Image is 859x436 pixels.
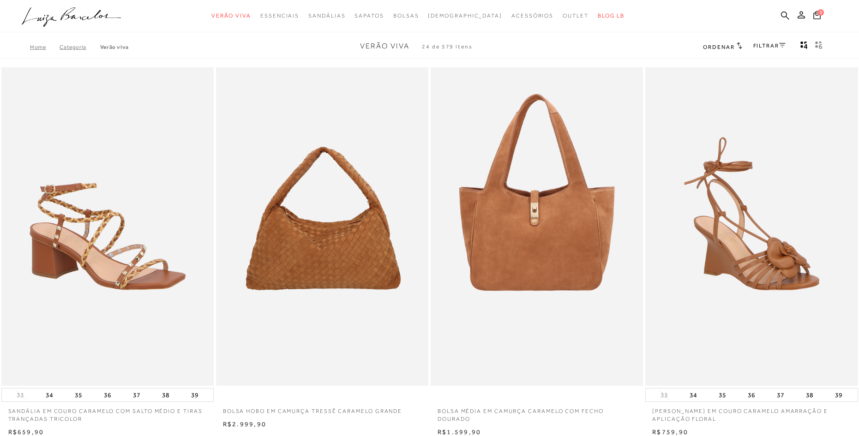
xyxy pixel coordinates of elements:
[101,388,114,401] button: 36
[563,12,589,19] span: Outlet
[832,388,845,401] button: 39
[432,69,642,384] img: BOLSA MÉDIA EM CAMURÇA CARAMELO COM FECHO DOURADO
[511,7,553,24] a: noSubCategoriesText
[703,44,734,50] span: Ordenar
[211,12,251,19] span: Verão Viva
[798,41,811,53] button: Mostrar 4 produtos por linha
[100,44,129,50] a: Verão Viva
[308,12,345,19] span: Sandálias
[60,44,100,50] a: Categoria
[774,388,787,401] button: 37
[217,69,427,384] img: BOLSA HOBO EM CAMURÇA TRESSÊ CARAMELO GRANDE
[223,420,266,428] span: R$2.999,90
[563,7,589,24] a: noSubCategoriesText
[817,9,824,16] span: 0
[438,428,481,436] span: R$1.599,90
[745,388,758,401] button: 36
[646,69,857,384] a: SANDÁLIA ANABELA EM COURO CARAMELO AMARRAÇÃO E APLICAÇÃO FLORAL SANDÁLIA ANABELA EM COURO CARAMEL...
[72,388,85,401] button: 35
[1,402,214,423] a: SANDÁLIA EM COURO CARAMELO COM SALTO MÉDIO E TIRAS TRANÇADAS TRICOLOR
[645,402,858,423] a: [PERSON_NAME] EM COURO CARAMELO AMARRAÇÃO E APLICAÇÃO FLORAL
[260,12,299,19] span: Essenciais
[260,7,299,24] a: noSubCategoriesText
[598,12,625,19] span: BLOG LB
[2,69,213,384] img: SANDÁLIA EM COURO CARAMELO COM SALTO MÉDIO E TIRAS TRANÇADAS TRICOLOR
[511,12,553,19] span: Acessórios
[803,388,816,401] button: 38
[812,41,825,53] button: gridText6Desc
[211,7,251,24] a: noSubCategoriesText
[422,43,473,50] span: 24 de 579 itens
[130,388,143,401] button: 37
[2,69,213,384] a: SANDÁLIA EM COURO CARAMELO COM SALTO MÉDIO E TIRAS TRANÇADAS TRICOLOR SANDÁLIA EM COURO CARAMELO ...
[428,12,502,19] span: [DEMOGRAPHIC_DATA]
[753,42,786,49] a: FILTRAR
[354,7,384,24] a: noSubCategoriesText
[188,388,201,401] button: 39
[217,69,427,384] a: BOLSA HOBO EM CAMURÇA TRESSÊ CARAMELO GRANDE BOLSA HOBO EM CAMURÇA TRESSÊ CARAMELO GRANDE
[598,7,625,24] a: BLOG LB
[431,402,643,423] a: BOLSA MÉDIA EM CAMURÇA CARAMELO COM FECHO DOURADO
[159,388,172,401] button: 38
[716,388,729,401] button: 35
[646,69,857,384] img: SANDÁLIA ANABELA EM COURO CARAMELO AMARRAÇÃO E APLICAÇÃO FLORAL
[360,42,409,50] span: Verão Viva
[30,44,60,50] a: Home
[811,10,823,23] button: 0
[14,391,27,400] button: 33
[652,428,688,436] span: R$759,90
[216,402,428,415] a: BOLSA HOBO EM CAMURÇA TRESSÊ CARAMELO GRANDE
[8,428,44,436] span: R$659,90
[43,388,56,401] button: 34
[393,7,419,24] a: noSubCategoriesText
[393,12,419,19] span: Bolsas
[354,12,384,19] span: Sapatos
[432,69,642,384] a: BOLSA MÉDIA EM CAMURÇA CARAMELO COM FECHO DOURADO BOLSA MÉDIA EM CAMURÇA CARAMELO COM FECHO DOURADO
[687,388,700,401] button: 34
[428,7,502,24] a: noSubCategoriesText
[308,7,345,24] a: noSubCategoriesText
[658,391,671,400] button: 33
